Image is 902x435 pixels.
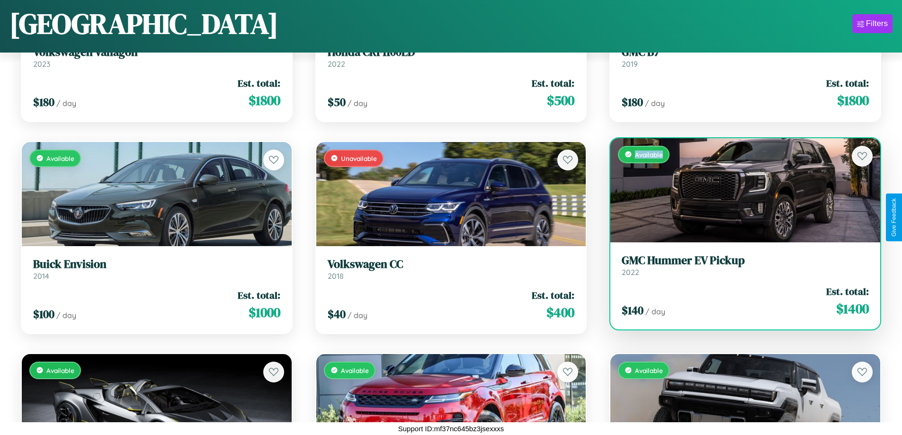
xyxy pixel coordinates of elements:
span: $ 180 [622,94,643,110]
span: / day [56,311,76,320]
button: Filters [852,14,893,33]
span: Available [341,366,369,374]
span: $ 1400 [836,299,869,318]
span: Est. total: [532,288,574,302]
span: Est. total: [532,76,574,90]
span: Est. total: [238,76,280,90]
a: GMC Hummer EV Pickup2022 [622,254,869,277]
span: 2022 [622,267,639,277]
div: Filters [866,19,888,28]
span: Est. total: [826,76,869,90]
h3: GMC Hummer EV Pickup [622,254,869,267]
h3: Volkswagen Vanagon [33,45,280,59]
span: Unavailable [341,154,377,162]
span: 2022 [328,59,345,69]
p: Support ID: mf37nc645bz3jsexxxs [398,422,504,435]
span: Available [635,366,663,374]
span: Available [46,154,74,162]
span: Available [46,366,74,374]
span: $ 1000 [249,303,280,322]
span: / day [348,98,367,108]
h3: Buick Envision [33,257,280,271]
h1: [GEOGRAPHIC_DATA] [9,4,278,43]
a: Volkswagen CC2018 [328,257,575,281]
h3: Honda CRF1100LD [328,45,575,59]
span: $ 100 [33,306,54,322]
span: Available [635,151,663,159]
a: GMC B72019 [622,45,869,69]
span: / day [645,307,665,316]
span: Est. total: [826,284,869,298]
span: $ 1800 [249,91,280,110]
span: / day [56,98,76,108]
a: Honda CRF1100LD2022 [328,45,575,69]
span: 2014 [33,271,49,281]
span: $ 180 [33,94,54,110]
span: Est. total: [238,288,280,302]
span: $ 50 [328,94,346,110]
span: 2023 [33,59,50,69]
h3: Volkswagen CC [328,257,575,271]
h3: GMC B7 [622,45,869,59]
span: $ 140 [622,302,643,318]
span: $ 500 [547,91,574,110]
span: 2018 [328,271,344,281]
a: Volkswagen Vanagon2023 [33,45,280,69]
div: Give Feedback [891,198,897,237]
span: $ 40 [328,306,346,322]
a: Buick Envision2014 [33,257,280,281]
span: 2019 [622,59,638,69]
span: $ 1800 [837,91,869,110]
span: $ 400 [546,303,574,322]
span: / day [645,98,665,108]
span: / day [348,311,367,320]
